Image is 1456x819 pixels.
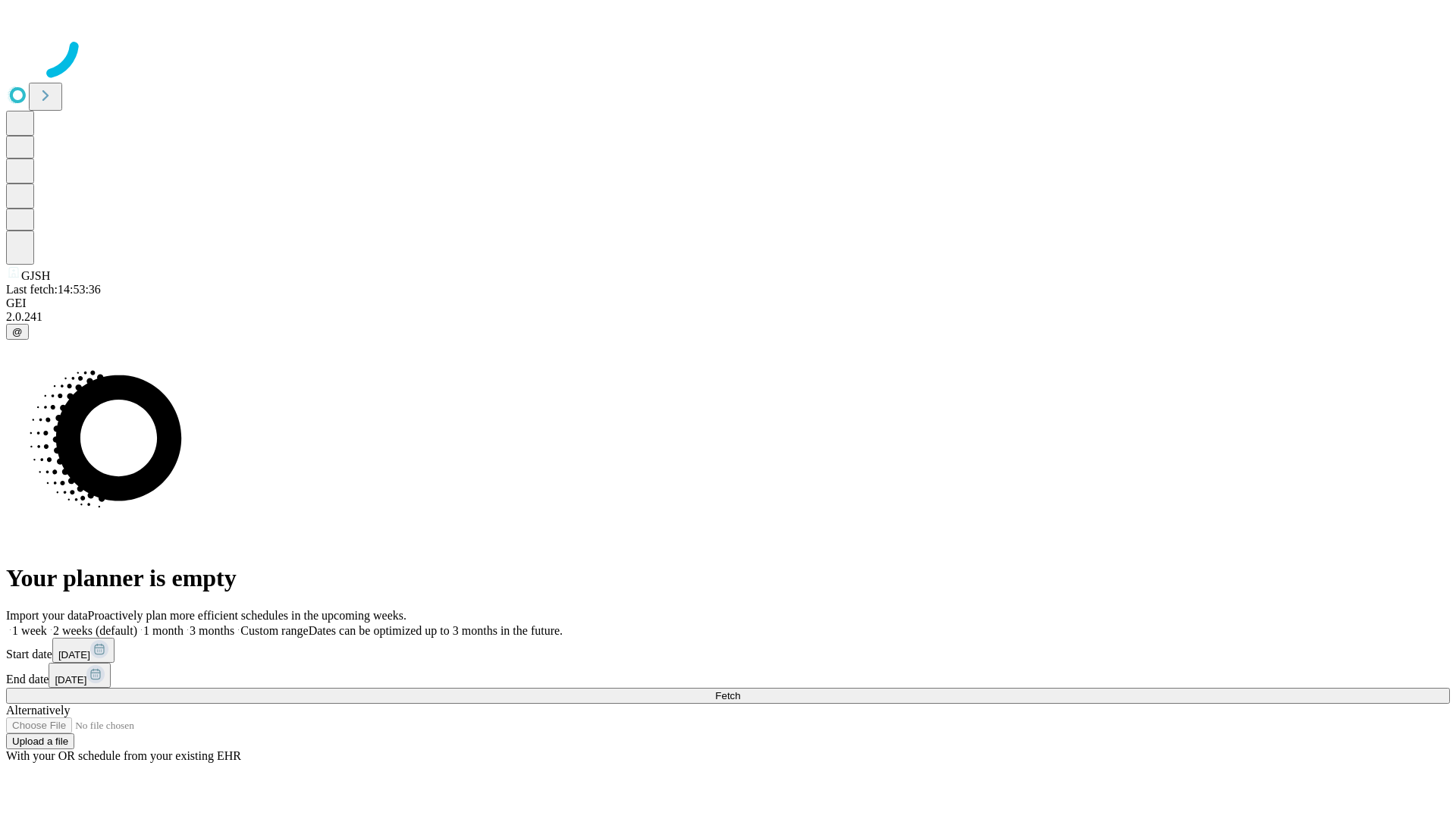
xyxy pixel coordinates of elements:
[55,674,86,686] span: [DATE]
[190,624,234,637] span: 3 months
[240,624,308,637] span: Custom range
[6,324,29,340] button: @
[6,310,1450,324] div: 2.0.241
[6,297,1450,310] div: GEI
[309,624,563,637] span: Dates can be optimized up to 3 months in the future.
[6,609,88,622] span: Import your data
[49,663,111,688] button: [DATE]
[88,609,406,622] span: Proactively plan more efficient schedules in the upcoming weeks.
[53,624,137,637] span: 2 weeks (default)
[143,624,184,637] span: 1 month
[6,663,1450,688] div: End date
[6,704,70,717] span: Alternatively
[715,690,740,701] span: Fetch
[52,638,115,663] button: [DATE]
[12,326,23,337] span: @
[6,564,1450,592] h1: Your planner is empty
[58,649,90,661] span: [DATE]
[6,749,241,762] span: With your OR schedule from your existing EHR
[6,638,1450,663] div: Start date
[12,624,47,637] span: 1 week
[21,269,50,282] span: GJSH
[6,688,1450,704] button: Fetch
[6,283,101,296] span: Last fetch: 14:53:36
[6,733,74,749] button: Upload a file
